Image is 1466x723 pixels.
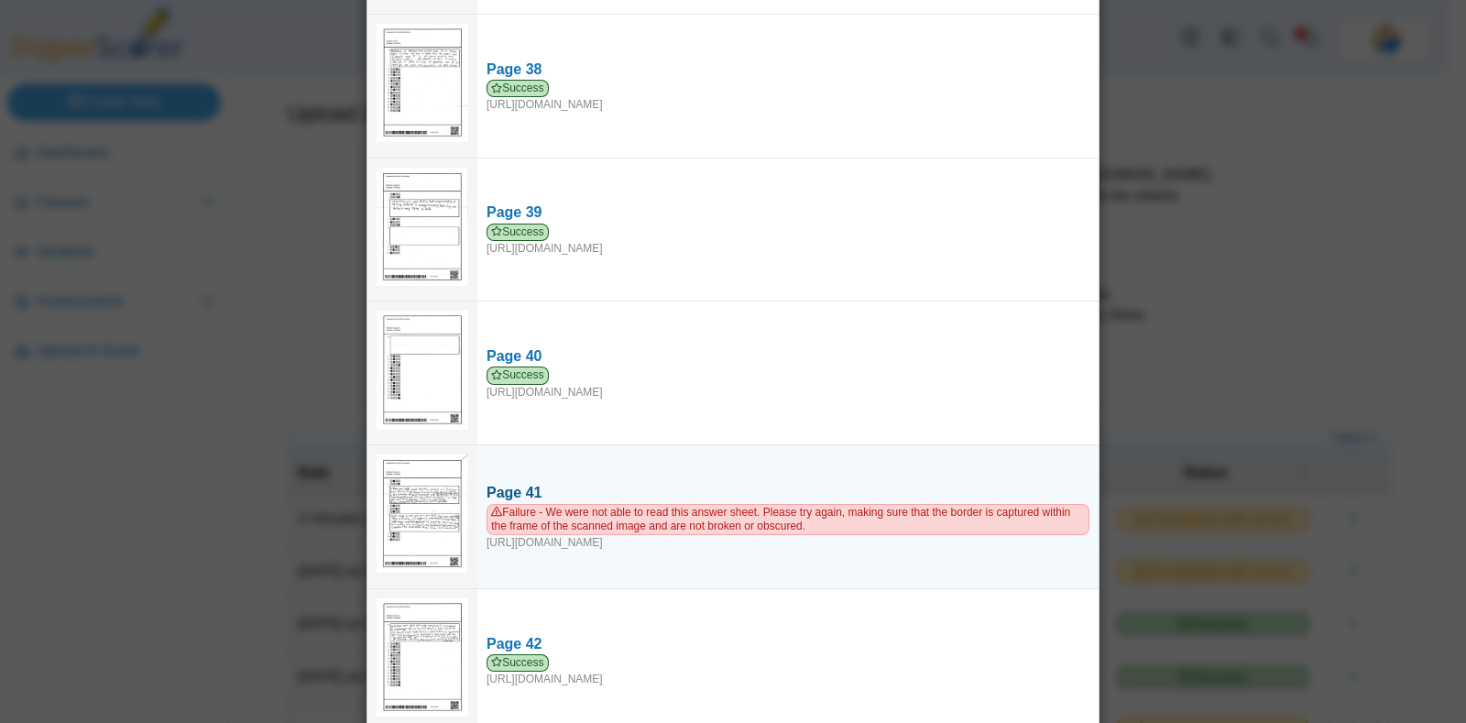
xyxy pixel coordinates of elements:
img: bu_2331_b0gk2SbKzdrTb3TN_2025-09-29_23-03-16.pdf_pg_41.jpg [377,455,468,573]
a: Page 42 Success [URL][DOMAIN_NAME] [477,625,1099,696]
img: 3177082_SEPTEMBER_29_2025T23_4_53_178000000.jpeg [377,598,468,717]
a: Page 38 Success [URL][DOMAIN_NAME] [477,50,1099,122]
div: [URL][DOMAIN_NAME] [487,367,1089,400]
span: Success [487,654,549,672]
span: Failure - We were not able to read this answer sheet. Please try again, making sure that the bord... [487,504,1089,535]
span: Success [487,224,549,241]
div: [URL][DOMAIN_NAME] [487,504,1089,551]
div: [URL][DOMAIN_NAME] [487,80,1089,113]
a: Page 39 Success [URL][DOMAIN_NAME] [477,193,1099,265]
a: Page 41 Failure - We were not able to read this answer sheet. Please try again, making sure that ... [477,474,1099,559]
img: 3177071_SEPTEMBER_29_2025T23_5_3_765000000.jpeg [377,311,468,429]
div: [URL][DOMAIN_NAME] [487,654,1089,687]
div: [URL][DOMAIN_NAME] [487,224,1089,257]
img: 3177071_SEPTEMBER_29_2025T23_4_46_5000000.jpeg [377,168,468,286]
span: Success [487,80,549,97]
img: 3177087_SEPTEMBER_29_2025T23_4_51_619000000.jpeg [377,24,468,142]
div: Page 38 [487,60,1089,80]
div: Page 42 [487,634,1089,654]
a: Page 40 Success [URL][DOMAIN_NAME] [477,337,1099,409]
div: Page 40 [487,346,1089,367]
span: Success [487,367,549,384]
div: Page 39 [487,203,1089,223]
div: Page 41 [487,483,1089,503]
